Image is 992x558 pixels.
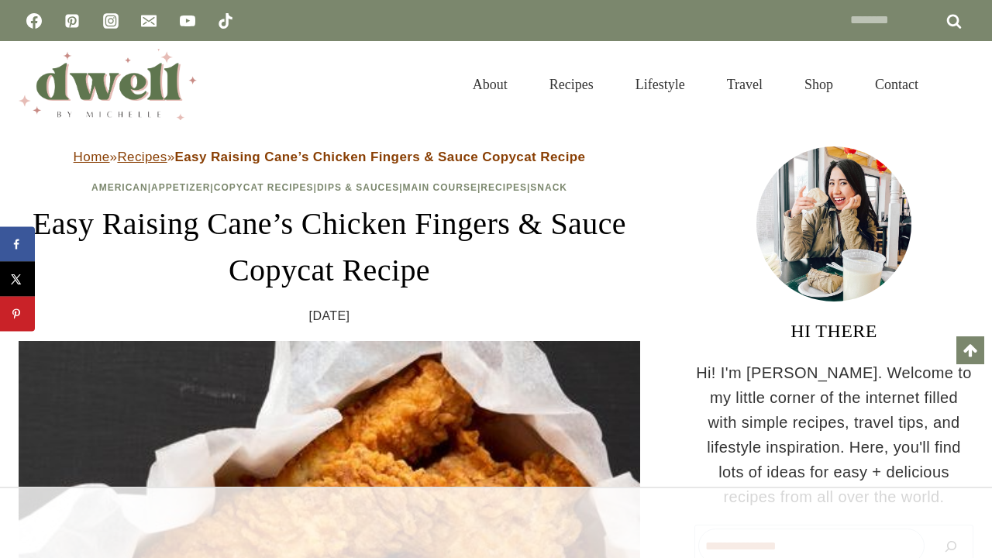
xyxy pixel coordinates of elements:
[174,150,585,164] strong: Easy Raising Cane’s Chicken Fingers & Sauce Copycat Recipe
[956,336,984,364] a: Scroll to top
[309,306,350,326] time: [DATE]
[151,182,210,193] a: Appetizer
[19,201,640,294] h1: Easy Raising Cane’s Chicken Fingers & Sauce Copycat Recipe
[117,150,167,164] a: Recipes
[57,5,88,36] a: Pinterest
[172,5,203,36] a: YouTube
[19,49,197,120] img: DWELL by michelle
[133,5,164,36] a: Email
[529,60,615,110] a: Recipes
[91,182,148,193] a: American
[854,60,939,110] a: Contact
[317,182,399,193] a: Dips & Sauces
[480,182,527,193] a: Recipes
[403,182,477,193] a: Main Course
[91,182,567,193] span: | | | | | |
[95,5,126,36] a: Instagram
[210,5,241,36] a: TikTok
[452,60,529,110] a: About
[74,150,110,164] a: Home
[947,71,973,98] button: View Search Form
[19,5,50,36] a: Facebook
[706,60,784,110] a: Travel
[694,360,973,509] p: Hi! I'm [PERSON_NAME]. Welcome to my little corner of the internet filled with simple recipes, tr...
[74,150,586,164] span: » »
[615,60,706,110] a: Lifestyle
[452,60,939,110] nav: Primary Navigation
[530,182,567,193] a: Snack
[214,182,314,193] a: Copycat Recipes
[784,60,854,110] a: Shop
[694,317,973,345] h3: HI THERE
